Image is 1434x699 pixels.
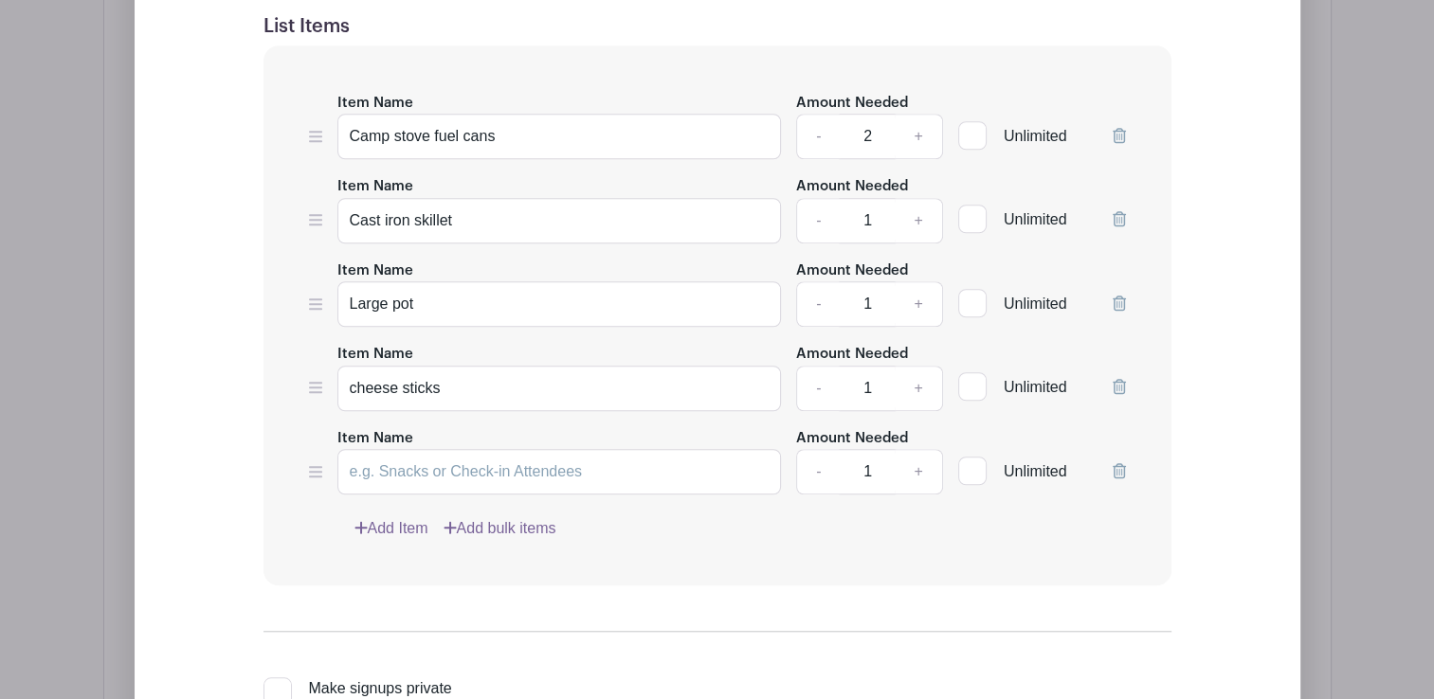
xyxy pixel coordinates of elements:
label: Amount Needed [796,428,908,450]
input: e.g. Snacks or Check-in Attendees [337,366,782,411]
span: Unlimited [1004,463,1067,479]
a: Add bulk items [444,517,556,540]
input: e.g. Snacks or Check-in Attendees [337,198,782,243]
input: e.g. Snacks or Check-in Attendees [337,281,782,327]
a: Add Item [354,517,428,540]
span: Unlimited [1004,296,1067,312]
a: + [895,281,942,327]
label: Amount Needed [796,176,908,198]
label: Item Name [337,93,413,115]
a: + [895,449,942,494]
h5: List Items [263,15,1171,38]
label: Amount Needed [796,260,908,282]
label: Item Name [337,344,413,366]
a: + [895,366,942,411]
label: Item Name [337,428,413,450]
a: + [895,198,942,243]
a: + [895,114,942,159]
a: - [796,366,840,411]
a: - [796,449,840,494]
a: - [796,198,840,243]
span: Unlimited [1004,211,1067,227]
a: - [796,114,840,159]
label: Item Name [337,176,413,198]
span: Unlimited [1004,128,1067,144]
label: Amount Needed [796,93,908,115]
input: e.g. Snacks or Check-in Attendees [337,449,782,494]
label: Item Name [337,260,413,282]
span: Unlimited [1004,379,1067,395]
input: e.g. Snacks or Check-in Attendees [337,114,782,159]
label: Amount Needed [796,344,908,366]
a: - [796,281,840,327]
